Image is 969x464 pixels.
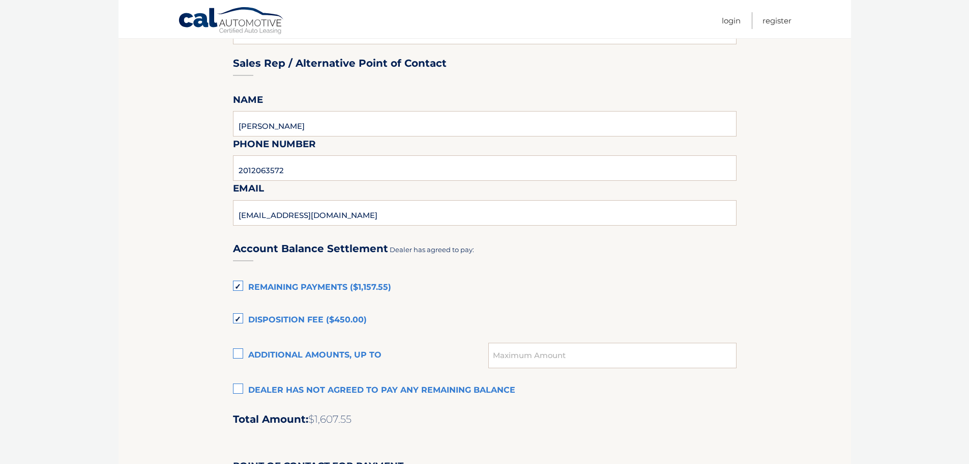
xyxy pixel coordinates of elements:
a: Register [762,12,791,29]
label: Phone Number [233,137,316,155]
label: Email [233,181,264,200]
label: Name [233,92,263,111]
a: Login [722,12,741,29]
h2: Total Amount: [233,413,737,426]
label: Remaining Payments ($1,157.55) [233,278,737,298]
h3: Sales Rep / Alternative Point of Contact [233,57,447,70]
h3: Account Balance Settlement [233,242,388,255]
a: Cal Automotive [178,7,285,36]
label: Dealer has not agreed to pay any remaining balance [233,380,737,401]
span: $1,607.55 [308,413,351,425]
span: Dealer has agreed to pay: [390,245,474,254]
input: Maximum Amount [488,343,736,368]
label: Additional amounts, up to [233,345,489,366]
label: Disposition Fee ($450.00) [233,310,737,331]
